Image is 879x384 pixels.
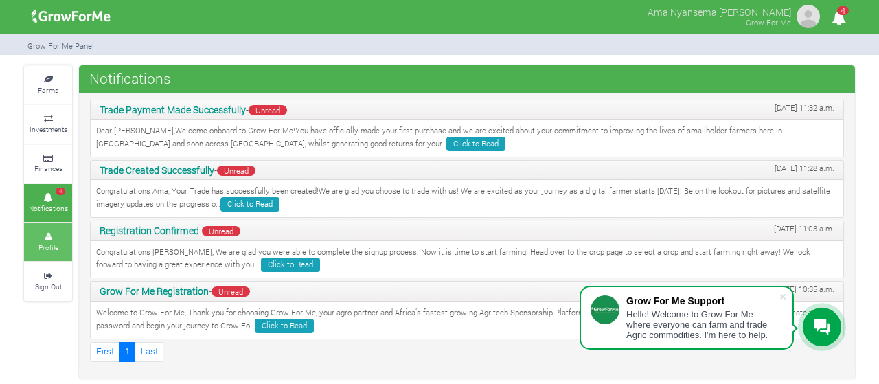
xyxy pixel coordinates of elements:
[795,3,822,30] img: growforme image
[24,262,72,300] a: Sign Out
[775,102,834,114] span: [DATE] 11:32 a.m.
[135,342,163,362] a: Last
[86,65,174,92] span: Notifications
[212,286,250,297] span: Unread
[202,226,240,236] span: Unread
[29,203,68,213] small: Notifications
[100,163,834,177] p: -
[775,163,834,174] span: [DATE] 11:28 a.m.
[24,145,72,183] a: Finances
[261,258,320,272] a: Click to Read
[100,223,834,238] p: -
[56,188,65,196] span: 4
[34,163,62,173] small: Finances
[27,41,94,51] small: Grow For Me Panel
[24,223,72,261] a: Profile
[774,284,834,295] span: [DATE] 10:35 a.m.
[24,66,72,104] a: Farms
[100,284,209,297] b: Grow For Me Registration
[100,102,834,117] p: -
[100,163,214,177] b: Trade Created Successfully
[90,342,844,362] nav: Page Navigation
[96,125,838,151] p: Dear [PERSON_NAME],Welcome onboard to Grow For Me!You have officially made your first purchase an...
[626,309,779,340] div: Hello! Welcome to Grow For Me where everyone can farm and trade Agric commodities. I'm here to help.
[35,282,62,291] small: Sign Out
[220,197,279,212] a: Click to Read
[746,17,791,27] small: Grow For Me
[100,224,199,237] b: Registration Confirmed
[96,247,838,273] p: Congratulations [PERSON_NAME], We are glad you were able to complete the signup process. Now it i...
[837,6,849,15] span: 4
[100,284,834,298] p: -
[825,13,852,26] a: 4
[825,3,852,34] i: Notifications
[217,166,255,176] span: Unread
[96,307,838,333] p: Welcome to Grow For Me, Thank you for choosing Grow For Me, your agro partner and Africa’s fastes...
[30,124,67,134] small: Investments
[24,105,72,143] a: Investments
[24,184,72,222] a: 4 Notifications
[255,319,314,333] a: Click to Read
[38,85,58,95] small: Farms
[119,342,135,362] a: 1
[38,242,58,252] small: Profile
[446,137,505,151] a: Click to Read
[96,185,838,212] p: Congratulations Ama, Your Trade has successfully been created!We are glad you choose to trade wit...
[100,103,246,116] b: Trade Payment Made Successfully
[774,223,834,235] span: [DATE] 11:03 a.m.
[626,295,779,306] div: Grow For Me Support
[648,3,791,19] p: Ama Nyansema [PERSON_NAME]
[90,342,119,362] a: First
[249,105,287,115] span: Unread
[27,3,115,30] img: growforme image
